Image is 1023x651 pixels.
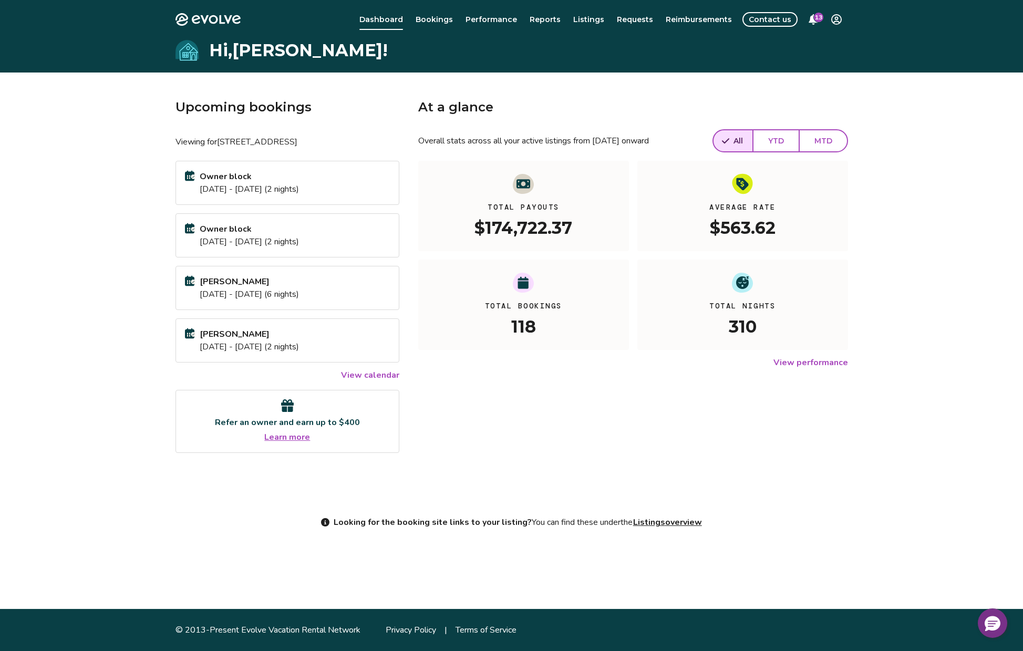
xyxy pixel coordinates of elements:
p: $174,722.37 [474,213,572,241]
a: Performance [459,12,523,27]
span: All [733,136,743,146]
a: Requests [611,12,659,27]
a: Bookings [409,12,459,27]
p: Overall stats across all your active listings from [DATE] onward [418,135,649,147]
p: Viewing for [STREET_ADDRESS] [175,136,400,148]
a: Reports [523,12,567,27]
a: View calendar [341,369,399,381]
span: Requests [617,15,653,24]
span: 13 [813,12,824,23]
a: Listings [567,12,611,27]
span: Contact us [749,14,791,25]
a: Dashboard [353,12,409,27]
span: Bookings [416,15,453,24]
p: Owner block [200,223,299,235]
a: Home [175,13,241,26]
span: YTD [768,136,784,146]
span: Total Bookings [485,297,562,311]
p: Refer an owner and earn up to $400 [215,416,360,429]
div: | [386,624,516,636]
p: Owner block [200,170,299,183]
span: Reimbursements [666,15,732,24]
div: © 2013-Present Evolve Vacation Rental Network [175,624,360,636]
p: $563.62 [709,213,776,241]
a: Owner block[DATE] - [DATE] (2 nights) [175,161,400,205]
button: 13 [802,8,825,31]
button: Menu Button [825,8,848,31]
span: Average Rate [709,198,776,212]
a: Owner block[DATE] - [DATE] (2 nights) [175,213,400,257]
button: Contact us [742,12,798,27]
a: Listingsoverview [633,516,702,528]
p: [PERSON_NAME] [200,275,299,288]
span: Dashboard [359,15,403,24]
span: Reports [530,15,561,24]
h4: At a glance [418,98,848,117]
p: [DATE] - [DATE] (6 nights) [200,288,299,301]
p: 118 [485,312,562,339]
a: [PERSON_NAME][DATE] - [DATE] (6 nights) [175,266,400,310]
b: Looking for the booking site links to your listing? [334,516,532,528]
a: View performance [773,356,848,369]
button: Hello, have a question? Let’s chat. [978,608,1007,638]
a: Learn more [215,431,360,443]
span: Performance [466,15,517,24]
span: MTD [814,136,832,146]
p: [DATE] - [DATE] (2 nights) [200,340,299,353]
a: Reimbursements [659,12,738,27]
p: [PERSON_NAME] [200,328,299,340]
a: Privacy Policy [386,624,436,636]
h4: Upcoming bookings [175,98,400,117]
h1: Hi, [PERSON_NAME] ! [209,39,388,62]
a: [PERSON_NAME][DATE] - [DATE] (2 nights) [175,318,400,363]
span: Total Payouts [488,198,560,212]
p: [DATE] - [DATE] (2 nights) [200,235,299,248]
span: Total Nights [709,297,776,311]
a: Terms of Service [456,624,516,636]
span: Listings [573,15,604,24]
p: You can find these under the [334,516,702,529]
p: [DATE] - [DATE] (2 nights) [200,183,299,195]
p: 310 [709,312,776,339]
